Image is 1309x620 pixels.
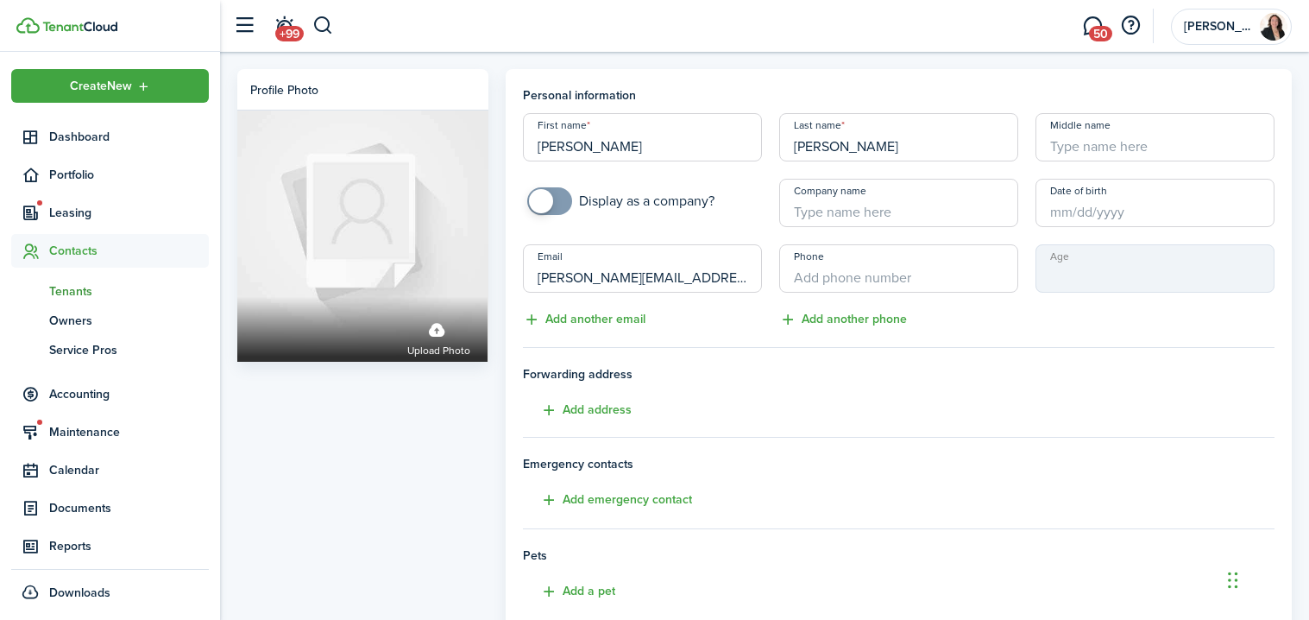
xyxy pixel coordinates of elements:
input: Add email here [523,244,762,293]
span: Create New [70,80,132,92]
span: Reports [49,537,209,555]
img: TenantCloud [16,17,40,34]
span: Upload photo [408,342,471,359]
span: Service Pros [49,341,209,359]
button: Add address [523,401,632,421]
a: Messaging [1076,4,1109,48]
input: mm/dd/yyyy [1035,179,1274,227]
span: Maintenance [49,423,209,441]
input: Type name here [779,179,1018,227]
span: Owners [49,312,209,330]
span: Calendar [49,461,209,479]
button: Open menu [11,69,209,103]
span: Dashboard [49,128,209,146]
div: Drag [1228,554,1238,606]
a: Tenants [11,276,209,306]
button: Add another phone [779,310,907,330]
div: Profile photo [250,81,318,99]
h4: Personal information [523,86,1275,104]
button: Open resource center [1116,11,1145,41]
h4: Pets [523,547,1275,565]
span: Accounting [49,385,209,403]
img: TenantCloud [42,22,117,32]
span: Forwarding address [523,365,1275,383]
a: Service Pros [11,335,209,364]
span: Documents [49,499,209,517]
h4: Emergency contacts [523,455,1275,473]
button: Search [312,11,334,41]
img: Roselynn Property Management LLC. [1260,13,1287,41]
a: Reports [11,529,209,563]
input: Add phone number [779,244,1018,293]
button: Add a pet [523,582,615,602]
label: Upload photo [408,313,471,359]
input: Type name here [779,113,1018,161]
button: Open sidebar [228,9,261,42]
span: Tenants [49,282,209,301]
a: Owners [11,306,209,335]
span: Leasing [49,204,209,222]
button: Add emergency contact [523,490,692,510]
button: Add another email [523,310,645,330]
span: Roselynn Property Management LLC. [1184,21,1253,33]
span: Contacts [49,242,209,260]
span: Portfolio [49,166,209,184]
span: Downloads [49,584,110,602]
iframe: Chat Widget [1223,537,1309,620]
span: 50 [1089,26,1112,41]
span: +99 [275,26,304,41]
input: Type name here [1035,113,1274,161]
input: Type name here [523,113,762,161]
a: Dashboard [11,120,209,154]
a: Notifications [267,4,300,48]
